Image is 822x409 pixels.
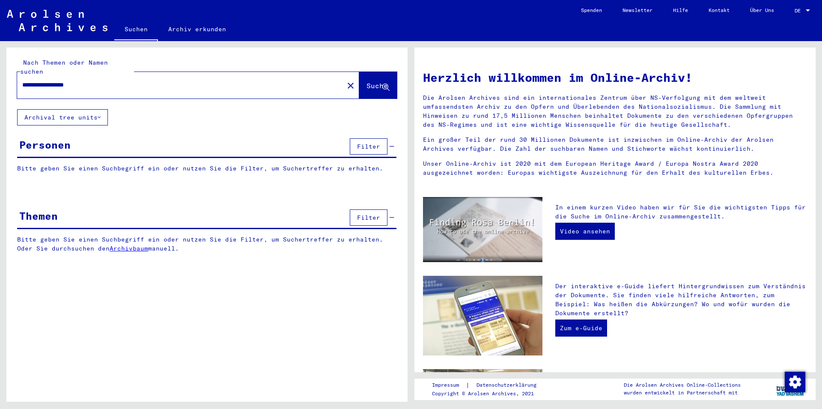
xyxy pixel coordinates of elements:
p: Copyright © Arolsen Archives, 2021 [432,390,547,397]
a: Datenschutzerklärung [470,381,547,390]
mat-label: Nach Themen oder Namen suchen [20,59,108,75]
div: Personen [19,137,71,152]
a: Archiv erkunden [158,19,236,39]
p: In einem kurzen Video haben wir für Sie die wichtigsten Tipps für die Suche im Online-Archiv zusa... [555,203,807,221]
div: Themen [19,208,58,224]
p: Die Arolsen Archives Online-Collections [624,381,741,389]
img: yv_logo.png [774,378,807,400]
button: Filter [350,138,387,155]
p: Bitte geben Sie einen Suchbegriff ein oder nutzen Sie die Filter, um Suchertreffer zu erhalten. [17,164,396,173]
a: Archivbaum [110,245,148,252]
span: DE [795,8,804,14]
img: video.jpg [423,197,542,262]
a: Impressum [432,381,466,390]
span: Suche [366,81,388,90]
mat-icon: close [345,81,356,91]
button: Clear [342,77,359,94]
div: | [432,381,547,390]
span: Filter [357,214,380,221]
img: Zustimmung ändern [785,372,805,392]
img: eguide.jpg [423,276,542,355]
a: Suchen [114,19,158,41]
span: Filter [357,143,380,150]
h1: Herzlich willkommen im Online-Archiv! [423,69,807,87]
a: Zum e-Guide [555,319,607,337]
p: Unser Online-Archiv ist 2020 mit dem European Heritage Award / Europa Nostra Award 2020 ausgezeic... [423,159,807,177]
p: wurden entwickelt in Partnerschaft mit [624,389,741,397]
p: Ein großer Teil der rund 30 Millionen Dokumente ist inzwischen im Online-Archiv der Arolsen Archi... [423,135,807,153]
button: Suche [359,72,397,99]
a: Video ansehen [555,223,615,240]
img: Arolsen_neg.svg [7,10,107,31]
p: Die Arolsen Archives sind ein internationales Zentrum über NS-Verfolgung mit dem weltweit umfasse... [423,93,807,129]
p: Der interaktive e-Guide liefert Hintergrundwissen zum Verständnis der Dokumente. Sie finden viele... [555,282,807,318]
button: Archival tree units [17,109,108,125]
p: Bitte geben Sie einen Suchbegriff ein oder nutzen Sie die Filter, um Suchertreffer zu erhalten. O... [17,235,397,253]
button: Filter [350,209,387,226]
